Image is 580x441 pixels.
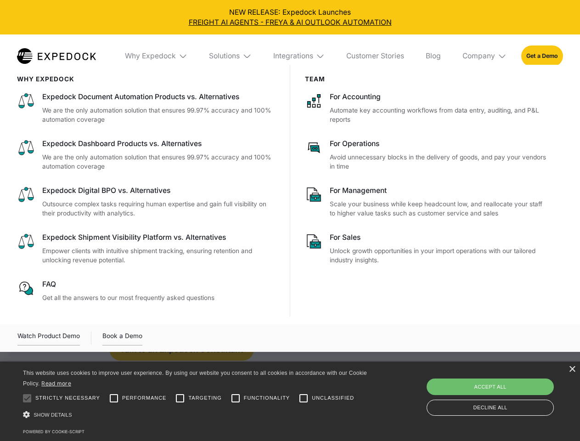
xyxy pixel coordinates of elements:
p: Avoid unnecessary blocks in the delivery of goods, and pay your vendors in time [330,153,548,171]
div: NEW RELEASE: Expedock Launches [7,7,573,28]
span: Strictly necessary [35,394,100,402]
span: Targeting [188,394,221,402]
div: Expedock Shipment Visibility Platform vs. Alternatives [42,232,276,243]
p: We are the only automation solution that ensures 99.97% accuracy and 100% automation coverage [42,106,276,124]
div: Company [455,34,514,78]
p: Outsource complex tasks requiring human expertise and gain full visibility on their productivity ... [42,199,276,218]
div: For Accounting [330,92,548,102]
div: Expedock Document Automation Products vs. Alternatives [42,92,276,102]
div: Integrations [273,51,313,61]
div: Expedock Dashboard Products vs. Alternatives [42,139,276,149]
div: WHy Expedock [17,75,276,83]
p: Unlock growth opportunities in your import operations with our tailored industry insights. [330,246,548,265]
a: FAQGet all the answers to our most frequently asked questions [17,279,276,302]
a: Expedock Digital BPO vs. AlternativesOutsource complex tasks requiring human expertise and gain f... [17,186,276,218]
span: Performance [122,394,167,402]
span: This website uses cookies to improve user experience. By using our website you consent to all coo... [23,370,367,387]
p: Automate key accounting workflows from data entry, auditing, and P&L reports [330,106,548,124]
span: Show details [34,412,72,418]
a: Expedock Dashboard Products vs. AlternativesWe are the only automation solution that ensures 99.9... [17,139,276,171]
p: Get all the answers to our most frequently asked questions [42,293,276,303]
div: Show details [23,409,370,421]
a: FREIGHT AI AGENTS - FREYA & AI OUTLOOK AUTOMATION [7,17,573,28]
div: Why Expedock [125,51,176,61]
div: For Management [330,186,548,196]
a: Read more [41,380,71,387]
iframe: Chat Widget [427,342,580,441]
div: Watch Product Demo [17,331,80,345]
a: Powered by cookie-script [23,429,84,434]
p: Empower clients with intuitive shipment tracking, ensuring retention and unlocking revenue potent... [42,246,276,265]
a: Get a Demo [521,45,563,66]
a: open lightbox [17,331,80,345]
p: We are the only automation solution that ensures 99.97% accuracy and 100% automation coverage [42,153,276,171]
p: Scale your business while keep headcount low, and reallocate your staff to higher value tasks suc... [330,199,548,218]
span: Functionality [244,394,290,402]
a: For ManagementScale your business while keep headcount low, and reallocate your staff to higher v... [305,186,549,218]
div: Solutions [209,51,240,61]
div: For Operations [330,139,548,149]
div: FAQ [42,279,276,289]
div: Team [305,75,549,83]
a: For AccountingAutomate key accounting workflows from data entry, auditing, and P&L reports [305,92,549,124]
span: Unclassified [312,394,354,402]
a: Blog [418,34,448,78]
a: Book a Demo [102,331,142,345]
div: Company [462,51,495,61]
div: Solutions [202,34,259,78]
div: Integrations [266,34,332,78]
a: Expedock Shipment Visibility Platform vs. AlternativesEmpower clients with intuitive shipment tra... [17,232,276,265]
a: For SalesUnlock growth opportunities in your import operations with our tailored industry insights. [305,232,549,265]
div: Why Expedock [118,34,195,78]
div: Expedock Digital BPO vs. Alternatives [42,186,276,196]
a: For OperationsAvoid unnecessary blocks in the delivery of goods, and pay your vendors in time [305,139,549,171]
a: Customer Stories [339,34,411,78]
div: For Sales [330,232,548,243]
a: Expedock Document Automation Products vs. AlternativesWe are the only automation solution that en... [17,92,276,124]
